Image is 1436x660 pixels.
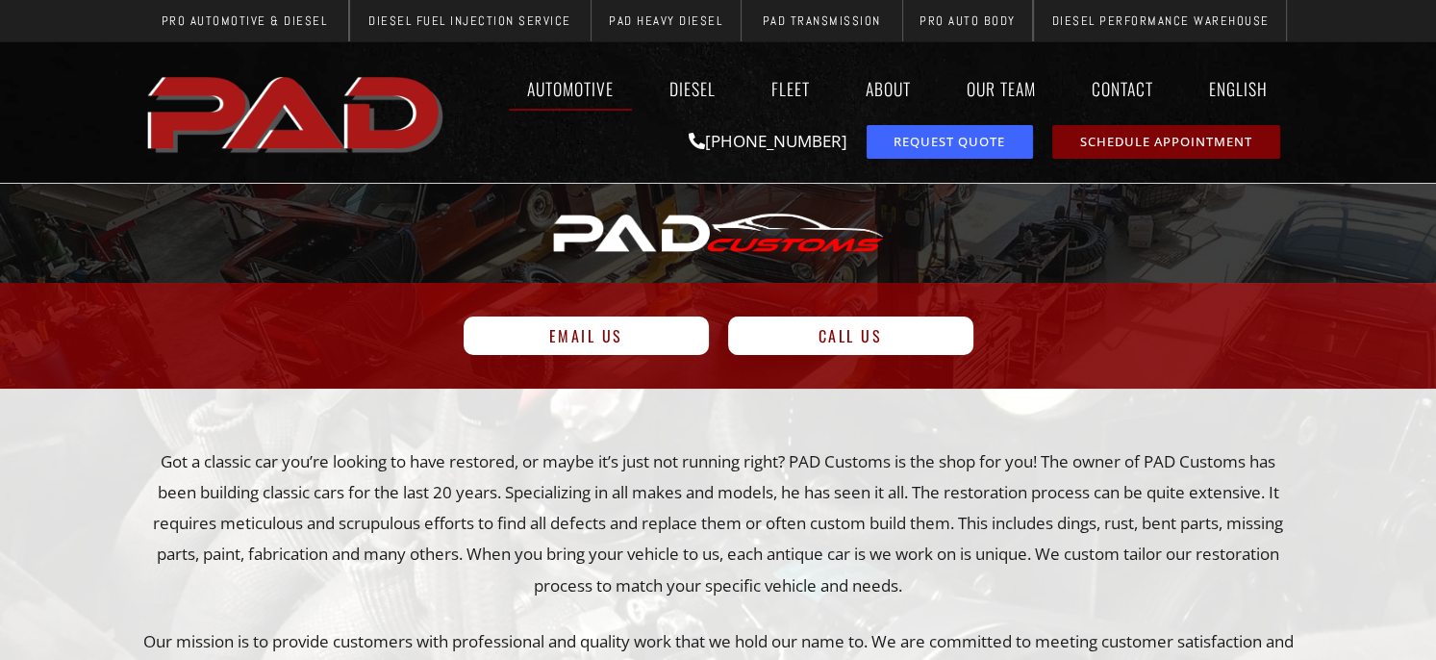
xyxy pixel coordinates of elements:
[1073,66,1171,111] a: Contact
[1191,66,1296,111] a: English
[609,14,722,27] span: PAD Heavy Diesel
[368,14,571,27] span: Diesel Fuel Injection Service
[141,446,1296,601] p: Got a classic car you’re looking to have restored, or maybe it’s just not running right? PAD Cust...
[651,66,734,111] a: Diesel
[1051,14,1269,27] span: Diesel Performance Warehouse
[453,66,1296,111] nav: Menu
[1080,136,1252,148] span: Schedule Appointment
[763,14,881,27] span: PAD Transmission
[509,66,632,111] a: Automotive
[141,61,453,165] img: The image shows the word "PAD" in bold, red, uppercase letters with a slight shadow effect.
[894,136,1005,148] span: Request Quote
[728,317,973,355] a: Call Us
[549,328,623,343] span: Email Us
[162,14,328,27] span: Pro Automotive & Diesel
[753,66,828,111] a: Fleet
[867,125,1033,159] a: request a service or repair quote
[1052,125,1280,159] a: schedule repair or service appointment
[141,61,453,165] a: pro automotive and diesel home page
[819,328,883,343] span: Call Us
[920,14,1016,27] span: Pro Auto Body
[464,317,709,355] a: Email Us
[548,205,889,262] img: PAD CUSTOMS logo with stylized white text, a red "CUSTOMS," and the outline of a car above the le...
[948,66,1054,111] a: Our Team
[689,130,847,152] a: [PHONE_NUMBER]
[847,66,929,111] a: About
